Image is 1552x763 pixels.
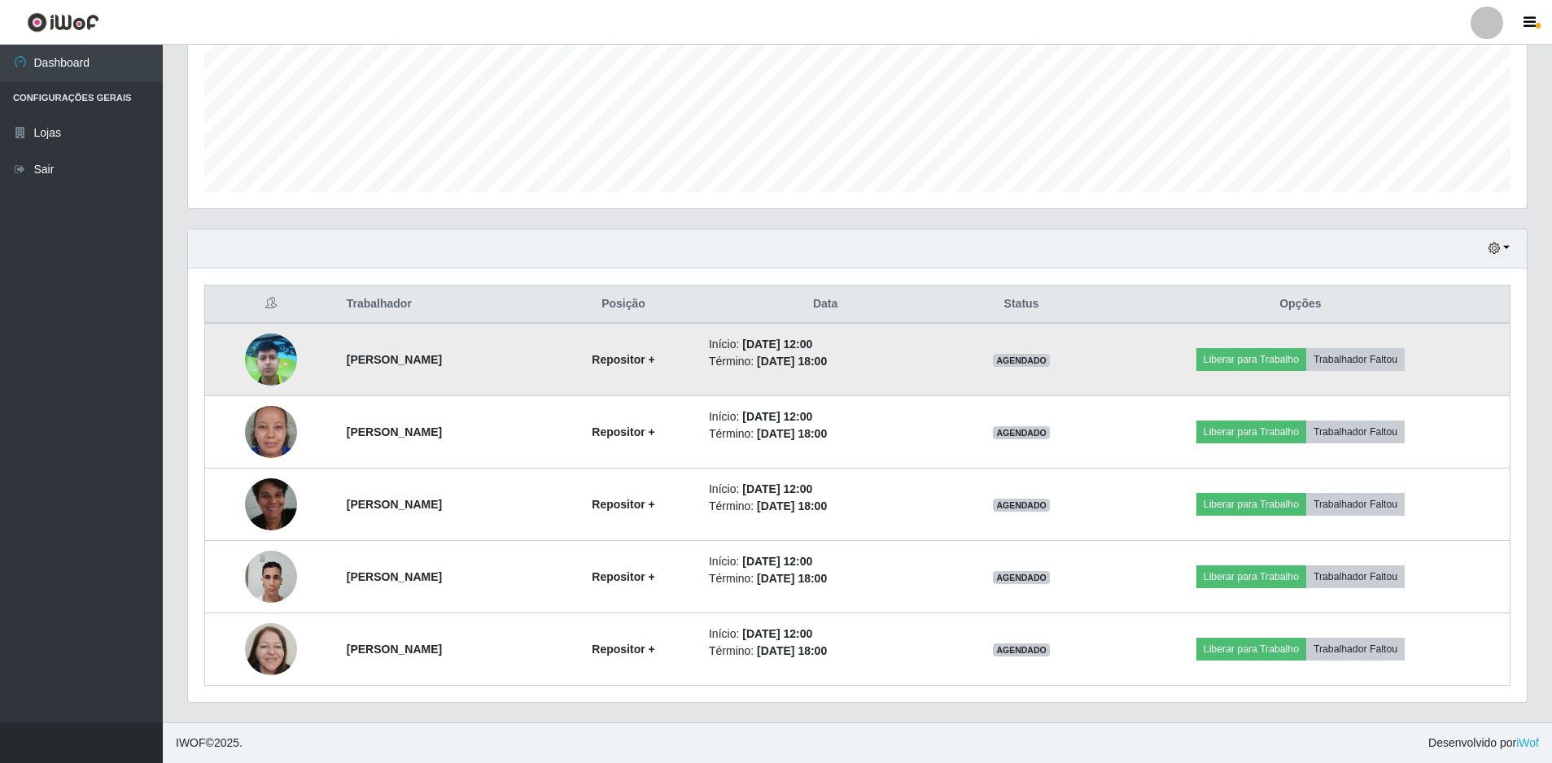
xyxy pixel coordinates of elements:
img: 1748462708796.jpeg [245,325,297,395]
strong: [PERSON_NAME] [347,570,442,583]
strong: Repositor + [592,643,654,656]
button: Liberar para Trabalho [1196,565,1306,588]
th: Opções [1091,286,1510,324]
li: Início: [709,553,942,570]
img: 1757629806308.jpeg [245,603,297,695]
img: 1754314235301.jpeg [245,447,297,562]
span: AGENDADO [993,643,1050,656]
button: Liberar para Trabalho [1196,638,1306,661]
li: Início: [709,336,942,353]
strong: Repositor + [592,353,654,366]
span: Desenvolvido por [1428,735,1539,752]
span: AGENDADO [993,499,1050,512]
strong: [PERSON_NAME] [347,643,442,656]
time: [DATE] 18:00 [757,355,827,368]
span: AGENDADO [993,571,1050,584]
button: Liberar para Trabalho [1196,421,1306,443]
li: Término: [709,425,942,443]
strong: [PERSON_NAME] [347,425,442,438]
button: Trabalhador Faltou [1306,493,1405,516]
img: 1756740185962.jpeg [245,396,297,469]
button: Trabalhador Faltou [1306,638,1405,661]
th: Trabalhador [337,286,548,324]
time: [DATE] 12:00 [742,338,812,351]
button: Trabalhador Faltou [1306,421,1405,443]
button: Trabalhador Faltou [1306,565,1405,588]
li: Término: [709,570,942,587]
a: iWof [1516,736,1539,749]
strong: Repositor + [592,498,654,511]
strong: Repositor + [592,570,654,583]
th: Status [951,286,1091,324]
li: Início: [709,481,942,498]
li: Início: [709,626,942,643]
img: CoreUI Logo [27,12,99,33]
button: Trabalhador Faltou [1306,348,1405,371]
span: IWOF [176,736,206,749]
li: Término: [709,643,942,660]
th: Data [699,286,951,324]
time: [DATE] 12:00 [742,410,812,423]
time: [DATE] 18:00 [757,427,827,440]
time: [DATE] 12:00 [742,627,812,640]
strong: Repositor + [592,425,654,438]
button: Liberar para Trabalho [1196,348,1306,371]
strong: [PERSON_NAME] [347,498,442,511]
time: [DATE] 18:00 [757,572,827,585]
li: Início: [709,408,942,425]
li: Término: [709,353,942,370]
img: 1755648564226.jpeg [245,542,297,611]
span: AGENDADO [993,354,1050,367]
time: [DATE] 18:00 [757,499,827,512]
strong: [PERSON_NAME] [347,353,442,366]
th: Posição [548,286,699,324]
button: Liberar para Trabalho [1196,493,1306,516]
time: [DATE] 12:00 [742,555,812,568]
span: AGENDADO [993,426,1050,439]
time: [DATE] 12:00 [742,482,812,495]
time: [DATE] 18:00 [757,644,827,657]
li: Término: [709,498,942,515]
span: © 2025 . [176,735,243,752]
